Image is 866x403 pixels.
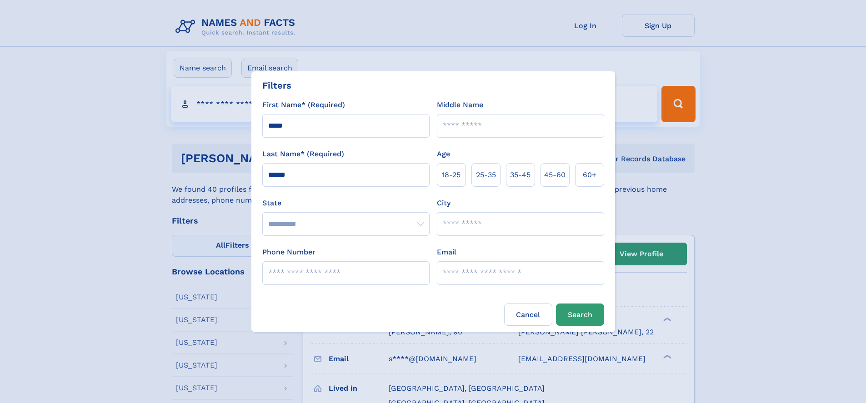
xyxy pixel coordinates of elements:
[262,149,344,159] label: Last Name* (Required)
[583,169,596,180] span: 60+
[442,169,461,180] span: 18‑25
[504,303,552,326] label: Cancel
[437,100,483,110] label: Middle Name
[510,169,531,180] span: 35‑45
[262,247,315,258] label: Phone Number
[437,247,456,258] label: Email
[437,149,450,159] label: Age
[262,79,291,92] div: Filters
[544,169,566,180] span: 45‑60
[262,198,430,209] label: State
[437,198,451,209] label: City
[476,169,496,180] span: 25‑35
[262,100,345,110] label: First Name* (Required)
[556,303,604,326] button: Search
